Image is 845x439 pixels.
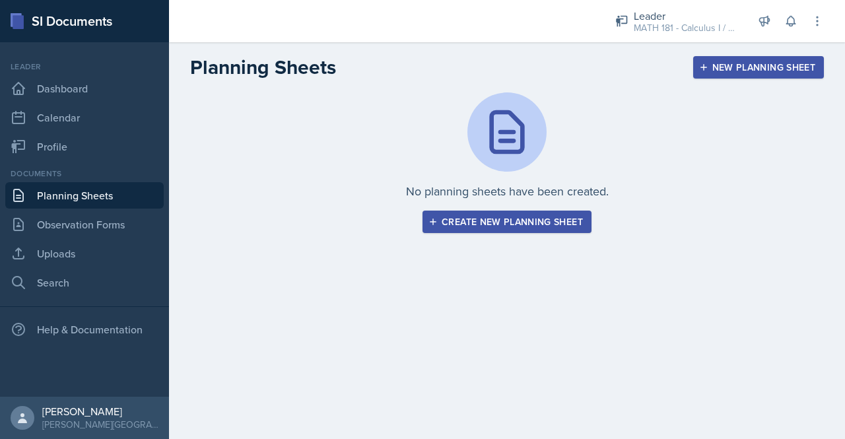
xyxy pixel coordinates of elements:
[190,55,336,79] h2: Planning Sheets
[634,21,739,35] div: MATH 181 - Calculus I / Fall 2025
[702,62,815,73] div: New Planning Sheet
[5,104,164,131] a: Calendar
[5,269,164,296] a: Search
[5,75,164,102] a: Dashboard
[693,56,824,79] button: New Planning Sheet
[422,211,591,233] button: Create new planning sheet
[5,133,164,160] a: Profile
[5,182,164,209] a: Planning Sheets
[431,217,583,227] div: Create new planning sheet
[42,418,158,431] div: [PERSON_NAME][GEOGRAPHIC_DATA]
[634,8,739,24] div: Leader
[5,211,164,238] a: Observation Forms
[5,61,164,73] div: Leader
[42,405,158,418] div: [PERSON_NAME]
[406,182,609,200] p: No planning sheets have been created.
[5,168,164,180] div: Documents
[5,240,164,267] a: Uploads
[5,316,164,343] div: Help & Documentation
